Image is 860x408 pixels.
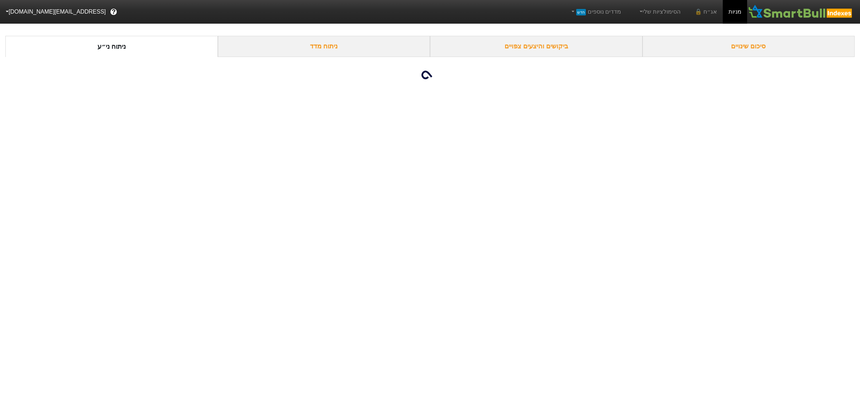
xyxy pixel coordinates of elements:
[421,66,439,84] img: loading...
[642,36,855,57] div: סיכום שינויים
[112,7,116,17] span: ?
[5,36,218,57] div: ניתוח ני״ע
[635,5,683,19] a: הסימולציות שלי
[218,36,430,57] div: ניתוח מדד
[747,5,854,19] img: SmartBull
[576,9,586,15] span: חדש
[567,5,624,19] a: מדדים נוספיםחדש
[430,36,642,57] div: ביקושים והיצעים צפויים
